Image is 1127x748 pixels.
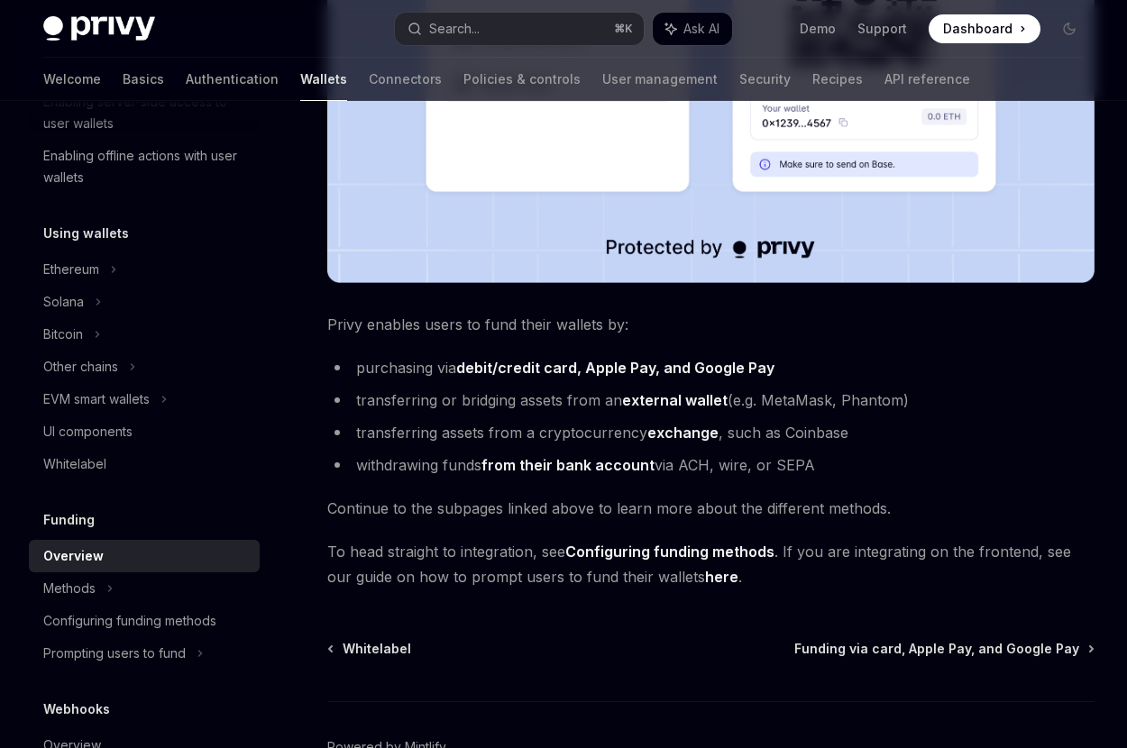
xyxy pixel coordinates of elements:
[43,610,216,632] div: Configuring funding methods
[794,640,1093,658] a: Funding via card, Apple Pay, and Google Pay
[622,391,728,410] a: external wallet
[565,543,774,561] a: Configuring funding methods
[622,391,728,409] strong: external wallet
[395,13,644,45] button: Search...⌘K
[463,58,581,101] a: Policies & controls
[647,424,719,442] a: exchange
[739,58,791,101] a: Security
[43,145,249,188] div: Enabling offline actions with user wallets
[29,605,260,637] a: Configuring funding methods
[29,540,260,572] a: Overview
[43,58,101,101] a: Welcome
[943,20,1012,38] span: Dashboard
[327,355,1095,380] li: purchasing via
[705,568,738,587] a: here
[123,58,164,101] a: Basics
[800,20,836,38] a: Demo
[43,388,150,410] div: EVM smart wallets
[186,58,279,101] a: Authentication
[327,420,1095,445] li: transferring assets from a cryptocurrency , such as Coinbase
[602,58,718,101] a: User management
[43,356,118,378] div: Other chains
[1055,14,1084,43] button: Toggle dark mode
[43,291,84,313] div: Solana
[653,13,732,45] button: Ask AI
[43,698,110,720] h5: Webhooks
[884,58,970,101] a: API reference
[327,312,1095,337] span: Privy enables users to fund their wallets by:
[329,640,411,658] a: Whitelabel
[327,388,1095,413] li: transferring or bridging assets from an (e.g. MetaMask, Phantom)
[43,421,133,442] div: UI components
[647,424,719,442] strong: exchange
[812,58,863,101] a: Recipes
[327,452,1095,478] li: withdrawing funds via ACH, wire, or SEPA
[456,359,774,378] a: debit/credit card, Apple Pay, and Google Pay
[43,545,104,567] div: Overview
[43,578,96,599] div: Methods
[43,223,129,244] h5: Using wallets
[43,453,106,475] div: Whitelabel
[456,359,774,377] strong: debit/credit card, Apple Pay, and Google Pay
[369,58,442,101] a: Connectors
[29,140,260,194] a: Enabling offline actions with user wallets
[857,20,907,38] a: Support
[29,415,260,448] a: UI components
[43,643,186,664] div: Prompting users to fund
[43,259,99,280] div: Ethereum
[429,18,480,40] div: Search...
[929,14,1040,43] a: Dashboard
[481,456,655,475] a: from their bank account
[343,640,411,658] span: Whitelabel
[327,496,1095,521] span: Continue to the subpages linked above to learn more about the different methods.
[614,22,633,36] span: ⌘ K
[794,640,1079,658] span: Funding via card, Apple Pay, and Google Pay
[327,539,1095,589] span: To head straight to integration, see . If you are integrating on the frontend, see our guide on h...
[43,324,83,345] div: Bitcoin
[43,509,95,531] h5: Funding
[683,20,719,38] span: Ask AI
[29,448,260,480] a: Whitelabel
[300,58,347,101] a: Wallets
[43,16,155,41] img: dark logo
